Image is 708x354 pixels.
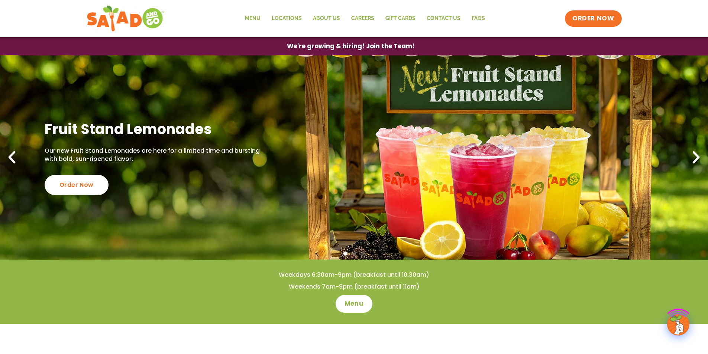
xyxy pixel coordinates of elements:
[466,10,491,27] a: FAQs
[239,10,491,27] nav: Menu
[15,283,693,291] h4: Weekends 7am-9pm (breakfast until 11am)
[239,10,266,27] a: Menu
[572,14,614,23] span: ORDER NOW
[45,147,264,163] p: Our new Fruit Stand Lemonades are here for a limited time and bursting with bold, sun-ripened fla...
[361,251,365,256] span: Go to slide 3
[87,4,165,33] img: new-SAG-logo-768×292
[380,10,421,27] a: GIFT CARDS
[266,10,307,27] a: Locations
[352,251,356,256] span: Go to slide 2
[336,295,372,313] a: Menu
[15,271,693,279] h4: Weekdays 6:30am-9pm (breakfast until 10:30am)
[421,10,466,27] a: Contact Us
[45,175,109,195] div: Order Now
[688,149,704,166] div: Next slide
[45,120,264,138] h2: Fruit Stand Lemonades
[287,43,415,49] span: We're growing & hiring! Join the Team!
[4,149,20,166] div: Previous slide
[307,10,346,27] a: About Us
[343,251,347,256] span: Go to slide 1
[345,299,363,308] span: Menu
[276,38,426,55] a: We're growing & hiring! Join the Team!
[565,10,621,27] a: ORDER NOW
[346,10,380,27] a: Careers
